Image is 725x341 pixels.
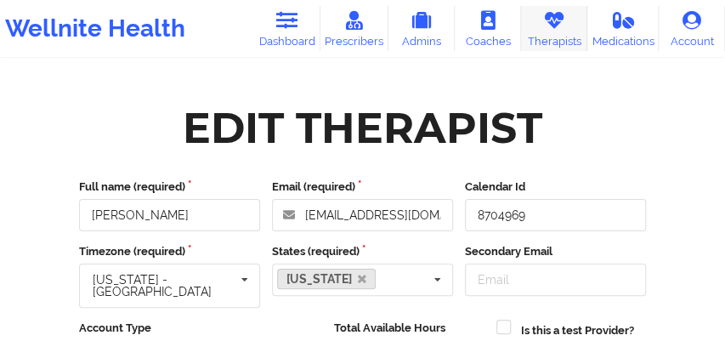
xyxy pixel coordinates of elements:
a: Prescribers [320,6,388,51]
a: Account [659,6,725,51]
label: Secondary Email [465,243,646,260]
div: Edit Therapist [183,101,542,155]
label: States (required) [272,243,453,260]
input: Email [465,264,646,296]
label: Timezone (required) [79,243,260,260]
a: Medications [587,6,659,51]
a: Dashboard [254,6,320,51]
label: Email (required) [272,179,453,196]
label: Is this a test Provider? [521,322,634,339]
label: Full name (required) [79,179,260,196]
input: Calendar Id [465,199,646,231]
label: Total Available Hours [334,320,484,337]
a: Coaches [455,6,521,51]
a: Therapists [521,6,587,51]
a: Admins [388,6,455,51]
input: Email address [272,199,453,231]
input: Full name [79,199,260,231]
label: Account Type [79,320,322,337]
div: [US_STATE] - [GEOGRAPHIC_DATA] [93,274,235,298]
a: [US_STATE] [277,269,376,289]
label: Calendar Id [465,179,646,196]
